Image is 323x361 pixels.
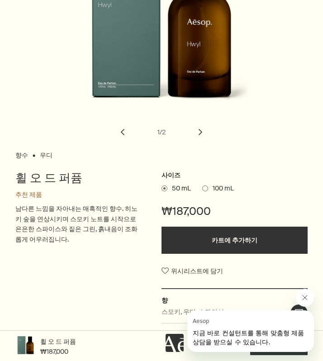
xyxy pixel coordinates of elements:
[15,336,36,356] img: Hwyl Eau de Parfum in amber glass bottle with outer carton
[161,307,224,317] p: 스모키, 우디, 스파이시
[15,151,28,156] a: 향수
[167,184,191,193] span: 50 mL
[166,289,314,352] div: Aesop님의 말: "지금 바로 컨설턴트를 통해 맞춤형 제품 상담을 받으실 수 있습니다.". 대화를 계속하려면 메시징 창을 엽니다.
[161,170,308,181] h2: 사이즈
[15,170,143,186] h1: 휠 오 드 퍼퓸
[161,263,223,279] button: 위시리스트에 담기
[187,310,314,352] iframe: Aesop의 메시지
[40,337,76,347] span: 휠 오 드 퍼퓸
[161,295,308,305] h2: 향
[40,347,68,356] span: ₩187,000
[15,204,143,244] p: 남다른 느낌을 자아내는 매혹적인 향수. 히노키 숲을 연상시키며 스모키 노트를 시작으로 은은한 스파이스와 짙은 그린, 흙내음이 조화롭게 어우러집니다.
[190,122,210,142] button: next slide
[113,122,133,142] button: previous slide
[161,204,211,218] span: ₩187,000
[161,227,308,254] button: 카트에 추가하기 - ₩187,000
[208,184,234,193] span: 100 mL
[15,190,143,199] div: 추천 제품
[166,334,184,352] iframe: 내용 없음
[40,151,52,156] a: 우디
[296,289,314,307] iframe: Aesop의 메시지 닫기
